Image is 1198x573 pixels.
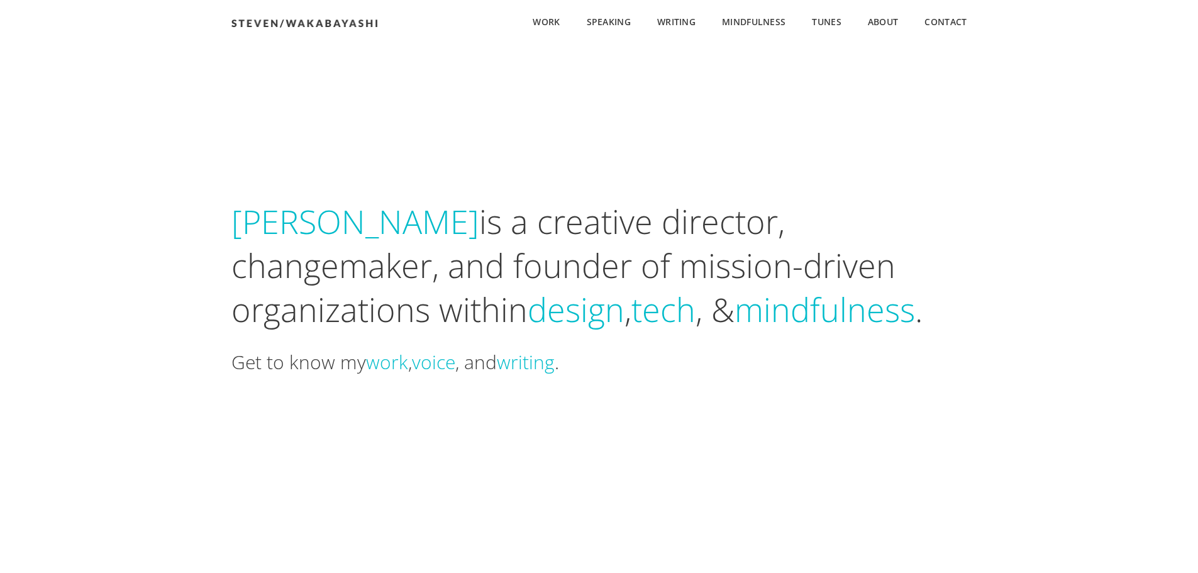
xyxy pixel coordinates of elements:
[231,349,559,375] span: Get to know my , , and .
[231,199,923,331] span: is a creative director, changemaker, and founder of mission-driven organizations within , , & .
[735,287,915,331] a: mindfulness
[497,349,555,375] a: writing
[631,287,696,331] a: tech
[799,13,855,28] a: Tunes
[519,13,573,28] a: Work
[722,16,785,29] span: Mindfulness
[587,16,631,29] span: Speaking
[366,349,408,375] a: work
[574,13,644,28] a: Speaking
[657,16,696,29] span: Writing
[231,19,378,28] img: logo
[855,13,912,28] a: About
[812,16,841,29] span: Tunes
[924,16,967,29] span: Contact
[231,199,479,243] a: [PERSON_NAME]
[231,15,378,29] a: Steven Wakabayashi
[709,13,799,28] a: Mindfulness
[911,13,967,28] a: Contact
[868,16,899,29] span: About
[644,13,709,28] a: Writing
[412,349,455,375] a: voice
[533,16,560,29] span: Work
[528,287,624,331] a: design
